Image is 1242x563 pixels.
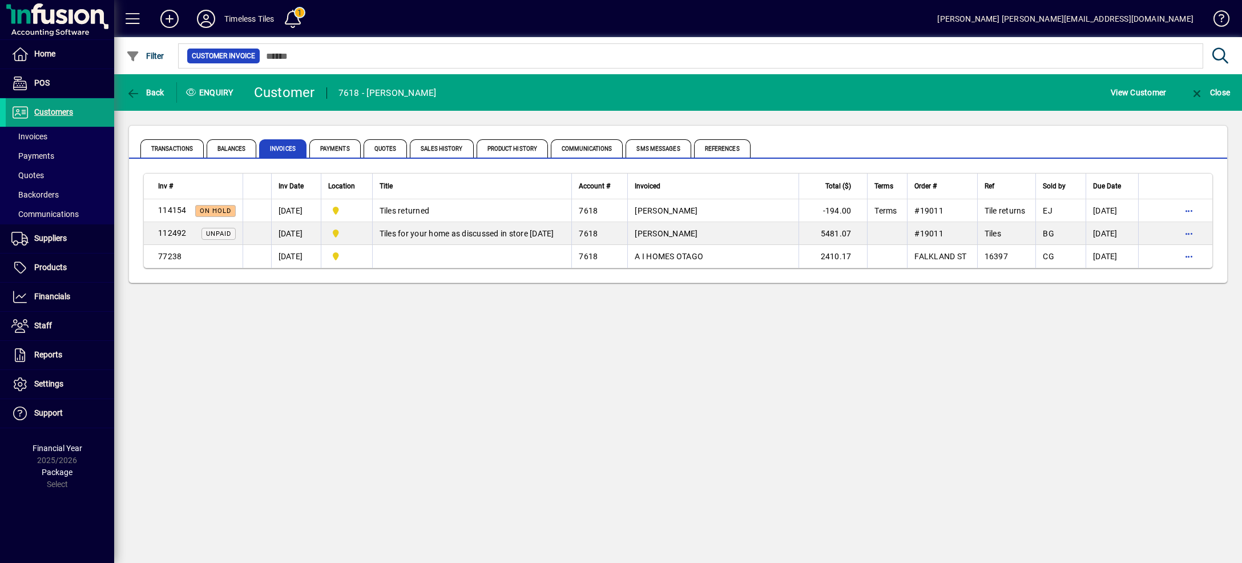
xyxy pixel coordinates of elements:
[985,180,994,192] span: Ref
[1093,180,1121,192] span: Due Date
[1086,245,1138,268] td: [DATE]
[279,180,304,192] span: Inv Date
[914,229,943,238] span: #19011
[579,180,620,192] div: Account #
[635,229,697,238] span: [PERSON_NAME]
[380,180,565,192] div: Title
[1178,82,1242,103] app-page-header-button: Close enquiry
[1043,206,1053,215] span: EJ
[635,180,660,192] span: Invoiced
[6,370,114,399] a: Settings
[1180,247,1198,266] button: More options
[34,78,50,87] span: POS
[551,139,623,158] span: Communications
[6,166,114,185] a: Quotes
[158,206,187,215] span: 114154
[6,127,114,146] a: Invoices
[11,171,44,180] span: Quotes
[1108,82,1169,103] button: View Customer
[192,50,255,62] span: Customer Invoice
[6,341,114,369] a: Reports
[985,180,1029,192] div: Ref
[338,84,437,102] div: 7618 - [PERSON_NAME]
[6,204,114,224] a: Communications
[1187,82,1233,103] button: Close
[1093,180,1131,192] div: Due Date
[1190,88,1230,97] span: Close
[34,234,67,243] span: Suppliers
[158,252,182,261] span: 77238
[33,444,82,453] span: Financial Year
[799,199,867,222] td: -194.00
[11,210,79,219] span: Communications
[206,230,231,238] span: Unpaid
[158,180,173,192] span: Inv #
[914,206,943,215] span: #19011
[1180,202,1198,220] button: More options
[579,252,598,261] span: 7618
[799,222,867,245] td: 5481.07
[126,51,164,61] span: Filter
[279,180,314,192] div: Inv Date
[34,49,55,58] span: Home
[579,229,598,238] span: 7618
[224,10,274,28] div: Timeless Tiles
[694,139,751,158] span: References
[937,10,1193,28] div: [PERSON_NAME] [PERSON_NAME][EMAIL_ADDRESS][DOMAIN_NAME]
[477,139,549,158] span: Product History
[140,139,204,158] span: Transactions
[985,252,1008,261] span: 16397
[158,180,236,192] div: Inv #
[914,180,937,192] span: Order #
[579,206,598,215] span: 7618
[914,180,970,192] div: Order #
[328,180,365,192] div: Location
[914,252,966,261] span: FALKLAND ST
[34,263,67,272] span: Products
[1086,199,1138,222] td: [DATE]
[6,254,114,282] a: Products
[1205,2,1228,39] a: Knowledge Base
[806,180,861,192] div: Total ($)
[34,321,52,330] span: Staff
[6,146,114,166] a: Payments
[309,139,361,158] span: Payments
[1043,180,1066,192] span: Sold by
[158,228,187,238] span: 112492
[1043,252,1054,261] span: CG
[6,224,114,253] a: Suppliers
[1043,229,1054,238] span: BG
[364,139,408,158] span: Quotes
[34,379,63,388] span: Settings
[6,399,114,428] a: Support
[271,245,321,268] td: [DATE]
[874,206,897,215] span: Terms
[114,82,177,103] app-page-header-button: Back
[635,252,703,261] span: A I HOMES OTAGO
[799,245,867,268] td: 2410.17
[11,151,54,160] span: Payments
[328,180,355,192] span: Location
[188,9,224,29] button: Profile
[42,468,72,477] span: Package
[6,312,114,340] a: Staff
[1180,224,1198,243] button: More options
[6,69,114,98] a: POS
[380,229,554,238] span: Tiles for your home as discussed in store [DATE]
[34,408,63,417] span: Support
[1111,83,1166,102] span: View Customer
[34,292,70,301] span: Financials
[328,227,365,240] span: Dunedin
[985,206,1026,215] span: Tile returns
[328,250,365,263] span: Dunedin
[34,107,73,116] span: Customers
[200,207,231,215] span: On hold
[6,185,114,204] a: Backorders
[985,229,1001,238] span: Tiles
[123,82,167,103] button: Back
[410,139,473,158] span: Sales History
[271,199,321,222] td: [DATE]
[34,350,62,359] span: Reports
[825,180,851,192] span: Total ($)
[635,206,697,215] span: [PERSON_NAME]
